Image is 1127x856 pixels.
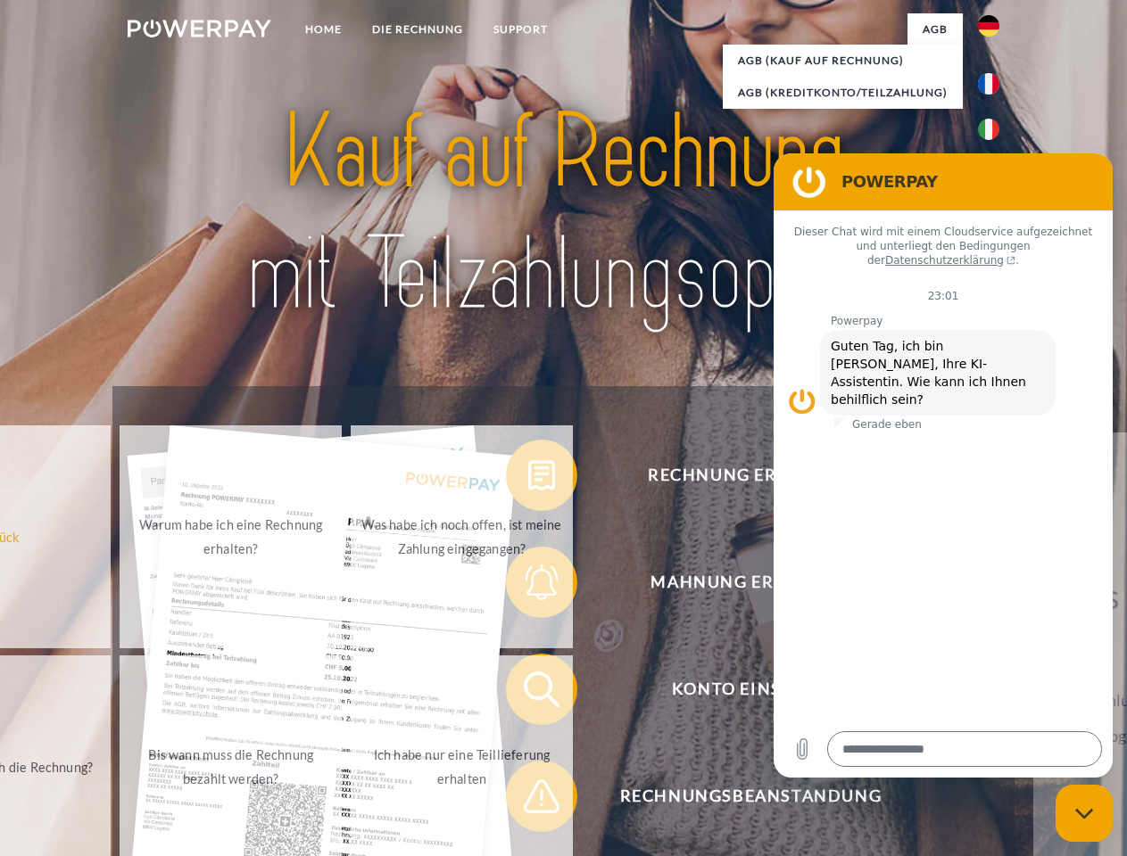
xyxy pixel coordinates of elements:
[290,13,357,45] a: Home
[506,654,970,725] button: Konto einsehen
[1056,785,1113,842] iframe: Schaltfläche zum Öffnen des Messaging-Fensters; Konversation läuft
[130,743,331,791] div: Bis wann muss die Rechnung bezahlt werden?
[170,86,957,342] img: title-powerpay_de.svg
[907,13,963,45] a: agb
[532,654,969,725] span: Konto einsehen
[130,513,331,561] div: Warum habe ich eine Rechnung erhalten?
[978,119,999,140] img: it
[128,20,271,37] img: logo-powerpay-white.svg
[978,73,999,95] img: fr
[478,13,563,45] a: SUPPORT
[978,15,999,37] img: de
[506,761,970,832] button: Rechnungsbeanstandung
[361,743,562,791] div: Ich habe nur eine Teillieferung erhalten
[361,513,562,561] div: Was habe ich noch offen, ist meine Zahlung eingegangen?
[351,425,573,648] a: Was habe ich noch offen, ist meine Zahlung eingegangen?
[723,77,963,109] a: AGB (Kreditkonto/Teilzahlung)
[532,761,969,832] span: Rechnungsbeanstandung
[723,45,963,77] a: AGB (Kauf auf Rechnung)
[357,13,478,45] a: DIE RECHNUNG
[774,153,1113,778] iframe: Messaging-Fenster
